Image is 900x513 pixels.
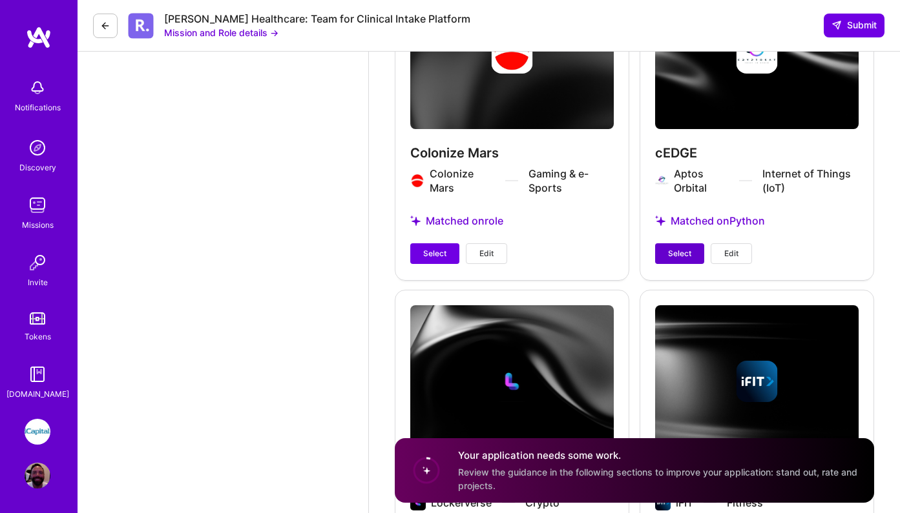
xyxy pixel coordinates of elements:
i: icon LeftArrowDark [100,21,110,31]
a: iCapital: Building an Alternative Investment Marketplace [21,419,54,445]
div: [DOMAIN_NAME] [6,387,69,401]
h4: Your application needs some work. [458,449,859,463]
span: Review the guidance in the following sections to improve your application: stand out, rate and pr... [458,467,857,491]
button: Submit [824,14,884,37]
img: guide book [25,361,50,387]
img: teamwork [25,192,50,218]
img: iCapital: Building an Alternative Investment Marketplace [25,419,50,445]
button: Edit [711,243,752,264]
div: Notifications [15,101,61,114]
button: Select [655,243,704,264]
span: Select [668,248,691,259]
div: Missions [22,218,54,232]
img: logo [26,26,52,49]
img: tokens [30,312,45,325]
a: User Avatar [21,463,54,488]
button: Mission and Role details → [164,26,278,39]
div: Discovery [19,161,56,174]
img: Invite [25,250,50,276]
div: Tokens [25,330,51,343]
img: Company Logo [128,13,154,39]
button: Select [410,243,459,264]
span: Select [423,248,446,259]
span: Edit [479,248,494,259]
img: discovery [25,135,50,161]
img: User Avatar [25,463,50,488]
span: Edit [724,248,738,259]
div: [PERSON_NAME] Healthcare: Team for Clinical Intake Platform [164,12,470,26]
button: Edit [466,243,507,264]
span: Submit [832,19,877,32]
div: Invite [28,276,48,289]
i: icon SendLight [832,20,842,30]
img: bell [25,75,50,101]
